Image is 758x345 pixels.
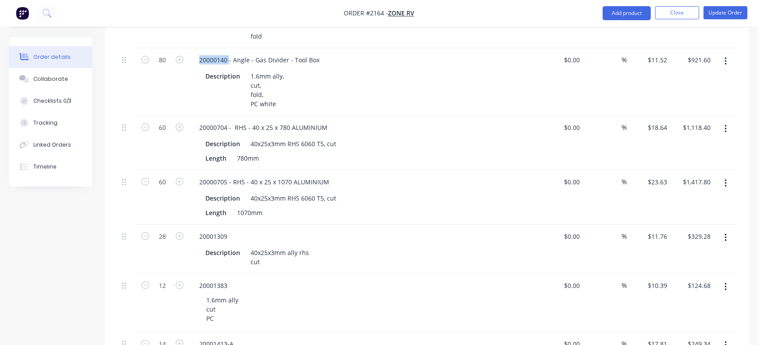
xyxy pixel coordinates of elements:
[622,177,627,187] span: %
[202,206,230,219] div: Length
[704,6,747,19] button: Update Order
[192,279,234,292] div: 20001383
[33,119,57,127] div: Tracking
[199,294,245,325] div: 1.6mm ally cut PC
[33,163,57,171] div: Timeline
[192,54,327,66] div: 20000140 - Angle - Gas Divider - Tool Box
[9,112,92,134] button: Tracking
[622,280,627,291] span: %
[622,122,627,133] span: %
[603,6,651,20] button: Add product
[16,7,29,20] img: Factory
[9,134,92,156] button: Linked Orders
[192,176,336,188] div: 20000705 - RHS - 40 x 25 x 1070 ALUMINIUM
[202,137,244,150] div: Description
[234,152,262,165] div: 780mm
[388,9,414,18] a: Zone RV
[247,70,289,110] div: 1.6mm ally, cut, fold, PC white
[9,46,92,68] button: Order details
[622,55,627,65] span: %
[344,9,388,18] span: Order #2164 -
[247,246,313,268] div: 40x25x3mm ally rhs cut
[234,206,266,219] div: 1070mm
[202,152,230,165] div: Length
[192,121,334,134] div: 20000704 - RHS - 40 x 25 x 780 ALUMINIUM
[622,231,627,241] span: %
[9,156,92,178] button: Timeline
[9,90,92,112] button: Checklists 0/3
[247,137,340,150] div: 40x25x3mm RHS 6060 T5, cut
[192,230,234,243] div: 20001309
[33,75,68,83] div: Collaborate
[33,97,72,105] div: Checklists 0/3
[655,6,699,19] button: Close
[247,192,340,205] div: 40x25x3mm RHS 6060 T5, cut
[33,141,71,149] div: Linked Orders
[9,68,92,90] button: Collaborate
[202,246,244,259] div: Description
[202,70,244,83] div: Description
[33,53,71,61] div: Order details
[202,192,244,205] div: Description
